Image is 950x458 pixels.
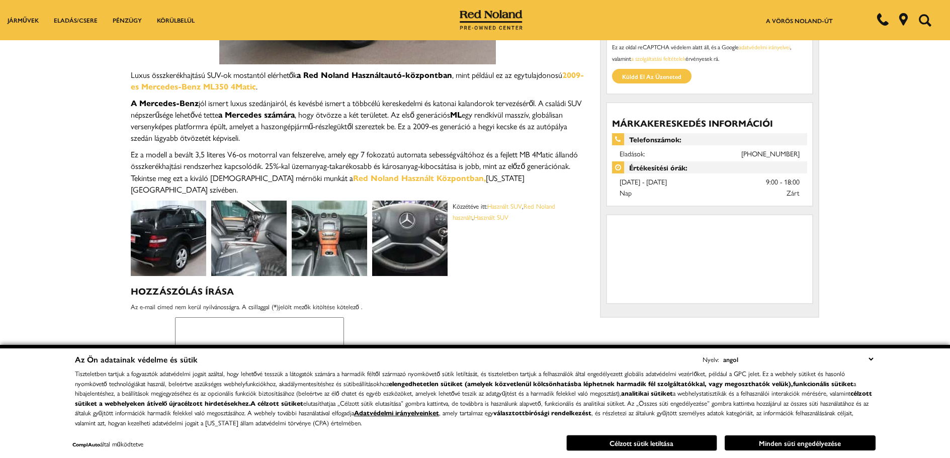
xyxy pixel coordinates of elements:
font: Az e-mail címed nem kerül nyilvánosságra. A csillaggal [131,302,270,311]
font: , [522,201,524,211]
font: egy rendkívül masszív, globálisan versenyképes platformra épült, amelyet a haszongépjármű-részleg... [131,109,568,143]
font: Eladások: [620,148,645,158]
font: jelölt mezők kitöltése kötelező . [279,302,362,311]
a: Adatvédelmi irányelveinket [354,408,439,417]
font: célzott sütiket a webhelyeken átívelő újracélzott hirdetésekhez. [75,388,873,408]
img: Használt 2009-es Mercedes-Benz ML350 eladó Red Noland használt Colorado Springs [131,201,206,276]
font: Értékesítési órák: [629,162,687,172]
a: Red Noland Használt Központban, [353,172,486,184]
font: választottbírósági rendelkezést [493,408,591,417]
button: Nyissa meg a keresőmezőt [915,1,935,40]
a: adatvédelmi irányelvei [739,42,790,51]
font: [DATE] - [DATE] [620,176,667,187]
font: Ez az oldal reCAPTCHA védelem alatt áll, és a Google [612,42,739,51]
select: Nyelv kiválasztása [721,353,876,365]
button: Minden süti engedélyezése [725,435,876,450]
a: Red Noland használt [453,201,555,222]
a: [PHONE_NUMBER] [741,148,800,158]
font: [US_STATE][GEOGRAPHIC_DATA] szívében. [131,172,525,195]
img: Használt 2009-es Mercedes-Benz ML350 eladó Piros Noland Használt Kormánykerék [372,201,448,276]
font: , és részletezi az általunk gyűjtött személyes adatok kategóriáit, az információk felhasználásána... [75,408,853,427]
font: a „Célzott sütik elutasítása” gombra kattintva, de továbbra is használunk alapvető, funkcionális ... [75,398,869,418]
font: , amely tartalmaz egy [439,408,493,417]
iframe: Kereskedői helyszíntérkép [612,220,808,296]
font: elengedhetetlen sütiket (amelyek közvetlenül kölcsönhatásba léphetnek harmadik fél szolgáltatókka... [389,379,793,388]
a: Használt SUV [474,212,508,222]
font: Tiszteletben tartjuk a fogyasztók adatvédelmi jogait azáltal, hogy lehetővé tesszük a látogatók s... [75,369,845,388]
font: a Mercedes számára [218,109,295,120]
font: Minden süti engedélyezése [759,438,841,448]
font: A célzott sütiket [250,398,303,408]
font: , [472,212,474,222]
font: Nap [620,188,632,198]
font: Pénzügy [113,16,142,25]
img: Használt 2009-es Mercedes-Benz ML350 eladó Red Noland használt Colorado Springs [211,201,287,276]
font: által működtetve [100,439,143,448]
font: funkcionális sütiket [793,379,853,388]
input: Küldd el az üzeneted [612,69,692,83]
a: Red Noland használt [460,14,523,24]
font: Az Ön adatainak védelme és sütik [75,353,198,365]
font: Nyelv: [703,354,719,364]
button: Célzott sütik letiltása [566,435,717,451]
font: érvényesek rá. [685,54,719,63]
font: Célzott sütik letiltása [610,438,673,448]
font: Ez a modell a bevált 3,5 literes V6-os motorral van felszerelve, amely egy 7 fokozatú automata se... [131,148,578,183]
font: a hibajelentéshez, a beállítások megjegyzéséhez és az opcionális funkciók biztosításához (beleért... [75,379,856,398]
font: elutasíthatja [303,398,333,408]
font: , hogy ötvözze a két területet. Az első generációs [295,109,450,120]
a: A Vörös Noland-út [766,16,833,25]
font: Telefonszámok: [629,134,681,144]
font: Hozzászólás írása [131,285,234,297]
font: jól ismert luxus szedánjairól, és kevésbé ismert a többcélú kereskedelmi és katonai kalandorok te... [131,97,582,120]
font: a Red Noland Használtautó-központban [297,69,452,80]
a: 2009-es Mercedes-Benz ML350 4Matic [131,69,584,92]
font: Járművek [8,16,39,25]
a: ComplAuto [72,441,100,448]
font: , mint például ez az egytulajdonosú [452,69,562,80]
font: Közzétéve itt: [453,201,487,211]
a: Használt SUV [487,201,522,211]
font: . [256,80,257,92]
font: Körülbelül [157,16,195,25]
font: Zárt [787,188,800,198]
img: Red Noland használt [460,10,523,30]
font: Márkakereskedés információi [612,117,773,129]
font: a webhelystatisztikák és a felhasználói interakciók mérésére, valamint [673,388,850,398]
font: szükséges webhelyfunkciókhoz, akadálymentesítéshez és sütibeállításokhoz [197,379,389,388]
font: Luxus összkerékhajtású SUV-ok mostantól elérhetők [131,69,297,80]
font: A Mercedes-Benz [131,97,199,109]
a: a szolgáltatási feltételek [631,54,685,63]
font: ML [450,109,462,120]
font: 9:00 - 18:00 [766,176,800,187]
font: analitikai sütiket [621,388,673,398]
font: , valamint [612,42,791,63]
img: Használt 2009-es Mercedes-Benz ML350 eladó Piros Noland Használt belső tér [292,201,367,276]
font: Eladás/Csere [54,16,98,25]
